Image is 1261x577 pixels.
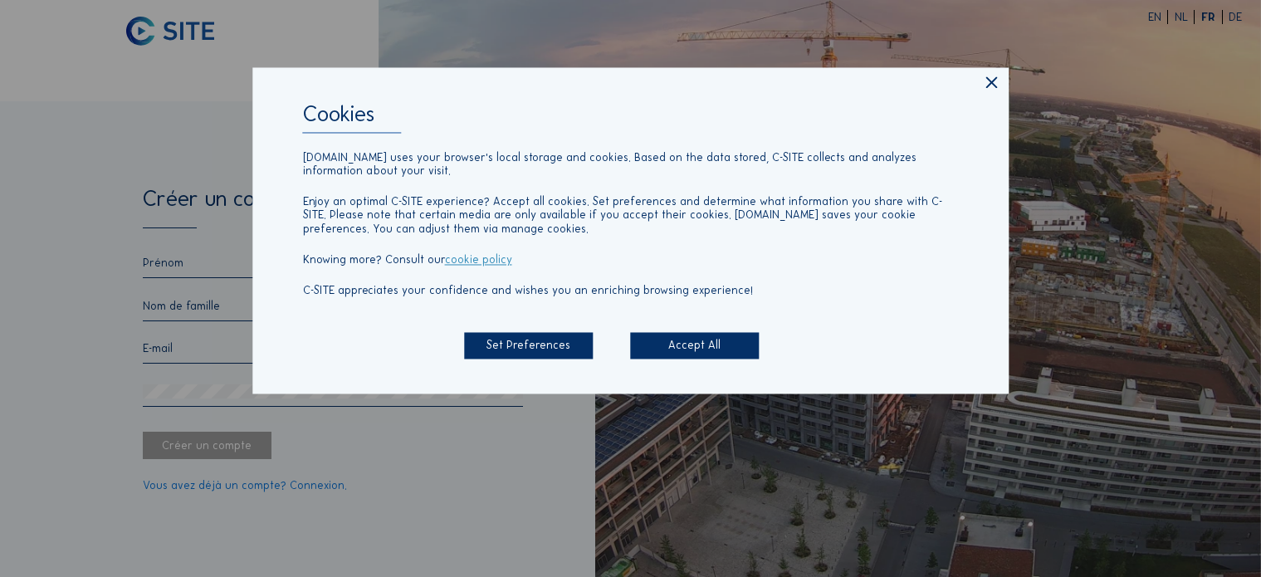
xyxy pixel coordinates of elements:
a: cookie policy [445,252,512,266]
p: Enjoy an optimal C-SITE experience? Accept all cookies. Set preferences and determine what inform... [303,196,959,237]
p: Knowing more? Consult our [303,253,959,266]
div: Accept All [630,332,759,359]
div: Cookies [303,102,959,134]
div: Set Preferences [464,332,593,359]
p: C-SITE appreciates your confidence and wishes you an enriching browsing experience! [303,284,959,297]
p: [DOMAIN_NAME] uses your browser's local storage and cookies. Based on the data stored, C-SITE col... [303,151,959,178]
